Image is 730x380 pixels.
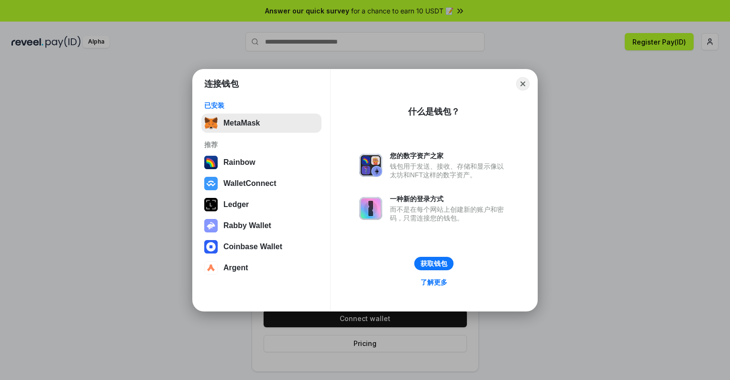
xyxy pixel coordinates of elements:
div: Rabby Wallet [223,221,271,230]
div: 您的数字资产之家 [390,151,509,160]
button: Coinbase Wallet [201,237,321,256]
img: svg+xml,%3Csvg%20xmlns%3D%22http%3A%2F%2Fwww.w3.org%2F2000%2Fsvg%22%20fill%3D%22none%22%20viewBox... [359,154,382,177]
div: Ledger [223,200,249,209]
img: svg+xml,%3Csvg%20xmlns%3D%22http%3A%2F%2Fwww.w3.org%2F2000%2Fsvg%22%20width%3D%2228%22%20height%3... [204,198,218,211]
div: WalletConnect [223,179,277,188]
a: 了解更多 [415,276,453,288]
div: 而不是在每个网站上创建新的账户和密码，只需连接您的钱包。 [390,205,509,222]
button: MetaMask [201,114,321,133]
div: Rainbow [223,158,255,167]
img: svg+xml,%3Csvg%20width%3D%2228%22%20height%3D%2228%22%20viewBox%3D%220%200%2028%2028%22%20fill%3D... [204,240,218,253]
button: WalletConnect [201,174,321,193]
button: Close [516,77,530,91]
h1: 连接钱包 [204,78,239,90]
img: svg+xml,%3Csvg%20width%3D%2228%22%20height%3D%2228%22%20viewBox%3D%220%200%2028%2028%22%20fill%3D... [204,261,218,275]
div: 推荐 [204,140,319,149]
button: Argent [201,258,321,277]
button: Ledger [201,195,321,214]
button: 获取钱包 [414,257,453,270]
button: Rabby Wallet [201,216,321,235]
div: MetaMask [223,119,260,127]
div: 一种新的登录方式 [390,195,509,203]
div: Coinbase Wallet [223,242,282,251]
img: svg+xml,%3Csvg%20xmlns%3D%22http%3A%2F%2Fwww.w3.org%2F2000%2Fsvg%22%20fill%3D%22none%22%20viewBox... [359,197,382,220]
div: 了解更多 [420,278,447,287]
div: 钱包用于发送、接收、存储和显示像以太坊和NFT这样的数字资产。 [390,162,509,179]
img: svg+xml,%3Csvg%20width%3D%2228%22%20height%3D%2228%22%20viewBox%3D%220%200%2028%2028%22%20fill%3D... [204,177,218,190]
div: Argent [223,264,248,272]
img: svg+xml,%3Csvg%20width%3D%22120%22%20height%3D%22120%22%20viewBox%3D%220%200%20120%20120%22%20fil... [204,156,218,169]
div: 已安装 [204,101,319,110]
img: svg+xml,%3Csvg%20fill%3D%22none%22%20height%3D%2233%22%20viewBox%3D%220%200%2035%2033%22%20width%... [204,116,218,130]
div: 什么是钱包？ [408,106,460,117]
div: 获取钱包 [420,259,447,268]
button: Rainbow [201,153,321,172]
img: svg+xml,%3Csvg%20xmlns%3D%22http%3A%2F%2Fwww.w3.org%2F2000%2Fsvg%22%20fill%3D%22none%22%20viewBox... [204,219,218,232]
